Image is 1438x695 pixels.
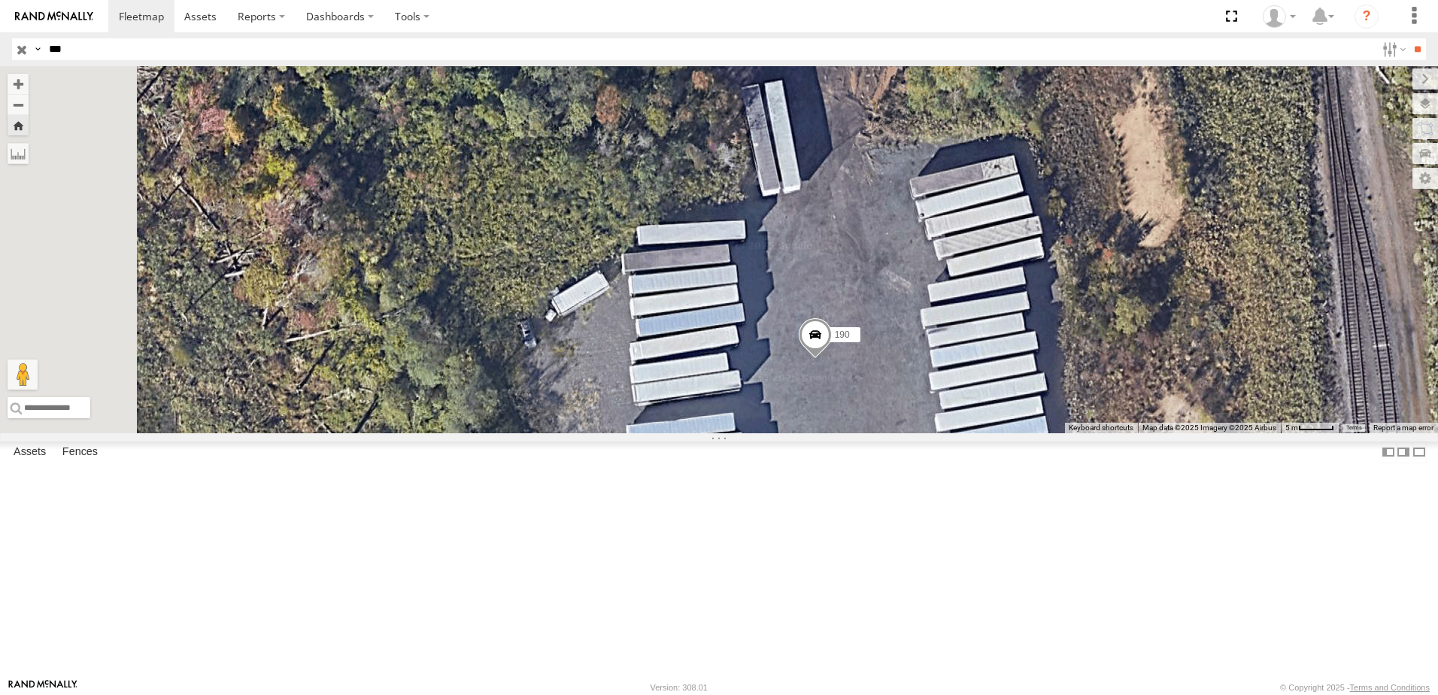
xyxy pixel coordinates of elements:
[1281,423,1339,433] button: Map Scale: 5 m per 44 pixels
[8,94,29,115] button: Zoom out
[1069,423,1133,433] button: Keyboard shortcuts
[8,115,29,135] button: Zoom Home
[1381,442,1396,463] label: Dock Summary Table to the Left
[1350,683,1430,692] a: Terms and Conditions
[1346,425,1362,431] a: Terms (opens in new tab)
[1376,38,1409,60] label: Search Filter Options
[1285,423,1298,432] span: 5 m
[1142,423,1276,432] span: Map data ©2025 Imagery ©2025 Airbus
[1280,683,1430,692] div: © Copyright 2025 -
[1373,423,1433,432] a: Report a map error
[6,442,53,463] label: Assets
[651,683,708,692] div: Version: 308.01
[55,442,105,463] label: Fences
[1412,442,1427,463] label: Hide Summary Table
[15,11,93,22] img: rand-logo.svg
[1257,5,1301,28] div: Jenn Reese
[8,680,77,695] a: Visit our Website
[8,143,29,164] label: Measure
[835,330,850,341] span: 190
[1355,5,1379,29] i: ?
[1412,168,1438,189] label: Map Settings
[1396,442,1411,463] label: Dock Summary Table to the Right
[8,360,38,390] button: Drag Pegman onto the map to open Street View
[8,74,29,94] button: Zoom in
[32,38,44,60] label: Search Query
